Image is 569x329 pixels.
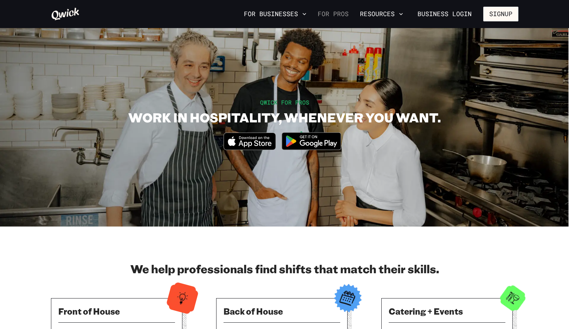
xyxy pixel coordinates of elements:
a: Download on the App Store [224,144,276,152]
h1: WORK IN HOSPITALITY, WHENEVER YOU WANT. [128,109,441,125]
a: Business Login [412,7,478,21]
h3: Catering + Events [389,305,505,317]
button: Resources [357,8,406,20]
a: For Pros [315,8,351,20]
img: Get it on Google Play [277,128,345,154]
button: For Businesses [241,8,309,20]
span: QWICK FOR PROS [260,99,309,106]
h2: We help professionals find shifts that match their skills. [51,262,518,276]
h3: Back of House [224,305,340,317]
button: Signup [483,7,518,21]
h3: Front of House [58,305,175,317]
